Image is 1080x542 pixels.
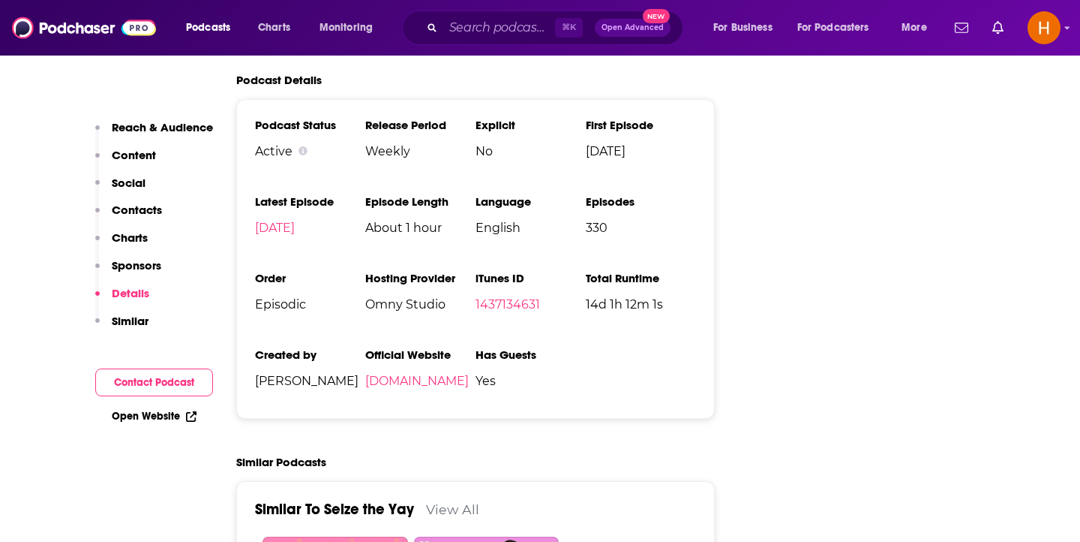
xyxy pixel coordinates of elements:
[95,369,213,396] button: Contact Podcast
[175,16,250,40] button: open menu
[601,24,664,32] span: Open Advanced
[112,120,213,134] p: Reach & Audience
[365,374,469,388] a: [DOMAIN_NAME]
[365,297,475,312] span: Omny Studio
[797,17,869,38] span: For Podcasters
[1027,11,1060,44] button: Show profile menu
[643,9,670,23] span: New
[475,297,540,312] a: 1437134631
[255,221,295,235] a: [DATE]
[703,16,791,40] button: open menu
[248,16,299,40] a: Charts
[949,15,974,41] a: Show notifications dropdown
[586,271,696,285] h3: Total Runtime
[112,230,148,245] p: Charts
[95,120,213,148] button: Reach & Audience
[255,297,365,312] span: Episodic
[255,118,365,132] h3: Podcast Status
[986,15,1009,41] a: Show notifications dropdown
[255,271,365,285] h3: Order
[475,271,586,285] h3: iTunes ID
[1027,11,1060,44] span: Logged in as hope.m
[365,194,475,209] h3: Episode Length
[95,286,149,314] button: Details
[555,18,583,38] span: ⌘ K
[475,118,586,132] h3: Explicit
[787,16,891,40] button: open menu
[255,194,365,209] h3: Latest Episode
[255,144,365,158] div: Active
[12,14,156,42] img: Podchaser - Follow, Share and Rate Podcasts
[365,348,475,362] h3: Official Website
[1027,11,1060,44] img: User Profile
[255,348,365,362] h3: Created by
[95,230,148,258] button: Charts
[475,194,586,209] h3: Language
[443,16,555,40] input: Search podcasts, credits, & more...
[112,314,148,328] p: Similar
[901,17,927,38] span: More
[365,118,475,132] h3: Release Period
[255,500,414,519] a: Similar To Seize the Yay
[426,501,479,517] a: View All
[475,374,586,388] span: Yes
[416,11,697,45] div: Search podcasts, credits, & more...
[112,176,145,190] p: Social
[255,374,365,388] span: [PERSON_NAME]
[236,455,326,469] h2: Similar Podcasts
[112,203,162,217] p: Contacts
[95,176,145,203] button: Social
[475,221,586,235] span: English
[319,17,373,38] span: Monitoring
[586,194,696,209] h3: Episodes
[112,410,196,423] a: Open Website
[112,286,149,300] p: Details
[95,258,161,286] button: Sponsors
[258,17,290,38] span: Charts
[586,221,696,235] span: 330
[595,19,670,37] button: Open AdvancedNew
[95,203,162,230] button: Contacts
[891,16,946,40] button: open menu
[186,17,230,38] span: Podcasts
[236,73,322,87] h2: Podcast Details
[365,221,475,235] span: About 1 hour
[112,148,156,162] p: Content
[112,258,161,273] p: Sponsors
[309,16,392,40] button: open menu
[475,144,586,158] span: No
[95,148,156,176] button: Content
[713,17,772,38] span: For Business
[95,314,148,342] button: Similar
[365,144,475,158] span: Weekly
[586,118,696,132] h3: First Episode
[365,271,475,285] h3: Hosting Provider
[586,297,696,312] span: 14d 1h 12m 1s
[475,348,586,362] h3: Has Guests
[586,144,696,158] span: [DATE]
